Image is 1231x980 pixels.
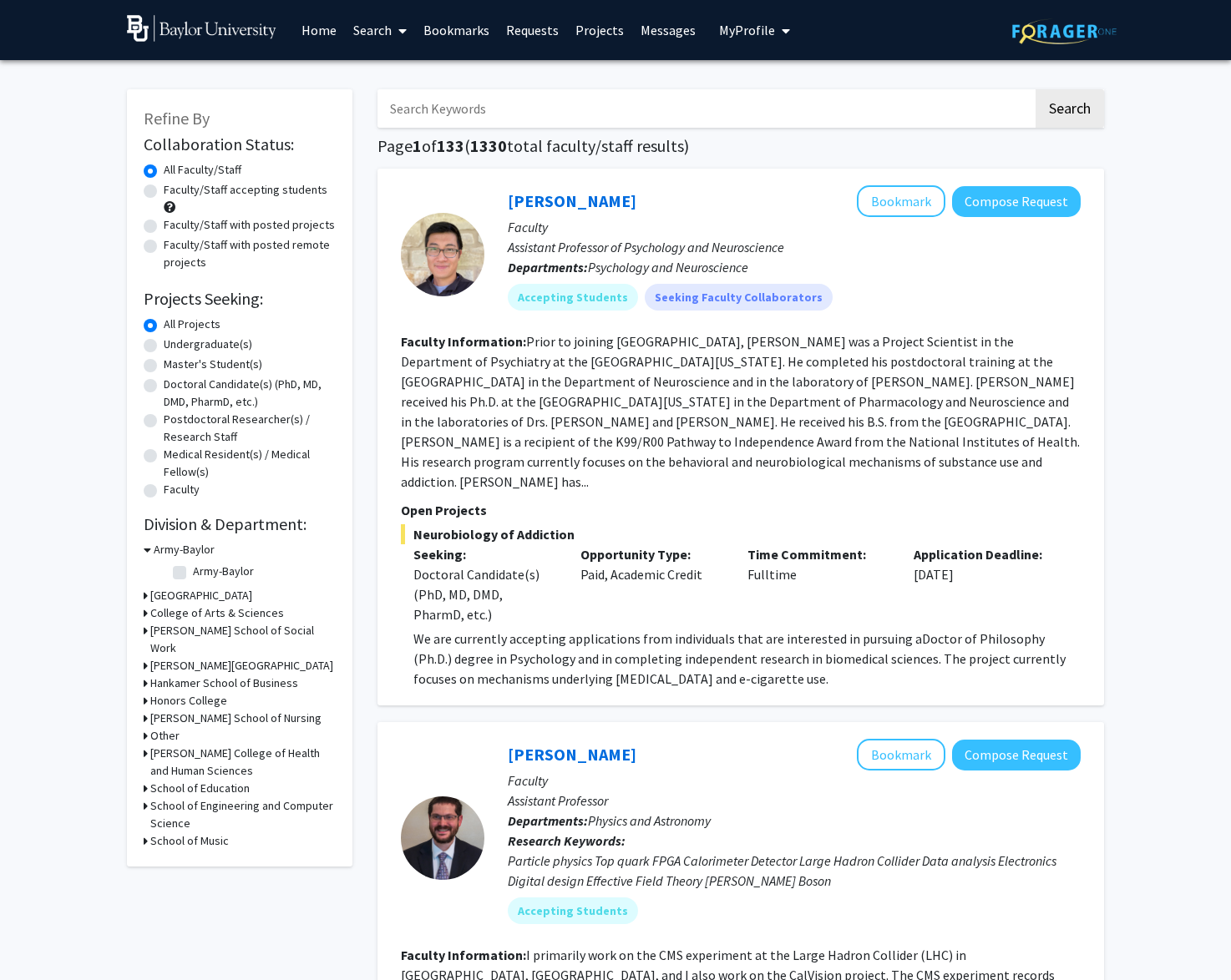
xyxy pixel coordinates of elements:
[150,657,333,674] h3: [PERSON_NAME][GEOGRAPHIC_DATA]
[154,541,215,558] h3: Army-Baylor
[293,1,345,59] a: Home
[164,316,220,333] label: All Projects
[150,797,336,832] h3: School of Engineering and Computer Science
[413,135,422,156] span: 1
[193,563,254,580] label: Army-Baylor
[580,544,722,564] p: Opportunity Type:
[164,236,336,271] label: Faculty/Staff with posted remote projects
[144,108,210,129] span: Refine By
[914,544,1056,564] p: Application Deadline:
[127,15,276,42] img: Baylor University Logo
[437,135,464,156] span: 133
[150,692,227,710] h3: Honors College
[719,22,775,38] span: My Profile
[508,832,626,849] b: Research Keywords:
[413,630,1066,687] span: Doctor of Philosophy (Ph.D.) degree in Psychology and in completing independent research in biome...
[588,812,711,829] span: Physics and Astronomy
[508,284,638,311] mat-chip: Accepting Students
[508,897,638,924] mat-chip: Accepting Students
[568,544,735,624] div: Paid, Academic Credit
[413,629,1081,689] p: We are currently accepting applications from individuals that are interested in pursuing a
[508,190,636,211] a: [PERSON_NAME]
[857,185,945,217] button: Add Jacques Nguyen to Bookmarks
[1012,18,1117,44] img: ForagerOne Logo
[150,622,336,657] h3: [PERSON_NAME] School of Social Work
[144,514,336,534] h2: Division & Department:
[150,832,229,850] h3: School of Music
[164,216,335,234] label: Faculty/Staff with posted projects
[401,500,1081,520] p: Open Projects
[401,333,526,350] b: Faculty Information:
[857,739,945,770] button: Add Jon Wilson to Bookmarks
[13,905,71,967] iframe: Chat
[632,1,704,59] a: Messages
[150,710,322,727] h3: [PERSON_NAME] School of Nursing
[401,333,1080,490] fg-read-more: Prior to joining [GEOGRAPHIC_DATA], [PERSON_NAME] was a Project Scientist in the Department of Ps...
[747,544,889,564] p: Time Commitment:
[413,564,555,624] div: Doctoral Candidate(s) (PhD, MD, DMD, PharmD, etc.)
[164,336,252,353] label: Undergraduate(s)
[150,745,336,780] h3: [PERSON_NAME] College of Health and Human Sciences
[150,780,250,797] h3: School of Education
[413,544,555,564] p: Seeking:
[345,1,415,59] a: Search
[588,259,748,275] span: Psychology and Neuroscience
[144,134,336,154] h2: Collaboration Status:
[164,356,262,373] label: Master's Student(s)
[901,544,1068,624] div: [DATE]
[645,284,833,311] mat-chip: Seeking Faculty Collaborators
[498,1,567,59] a: Requests
[164,481,200,498] label: Faculty
[164,376,336,411] label: Doctoral Candidate(s) (PhD, MD, DMD, PharmD, etc.)
[508,791,1081,811] p: Assistant Professor
[377,89,1033,128] input: Search Keywords
[508,237,1081,257] p: Assistant Professor of Psychology and Neuroscience
[508,812,588,829] b: Departments:
[150,587,252,604] h3: [GEOGRAPHIC_DATA]
[164,411,336,446] label: Postdoctoral Researcher(s) / Research Staff
[567,1,632,59] a: Projects
[508,217,1081,237] p: Faculty
[508,851,1081,891] div: Particle physics Top quark FPGA Calorimeter Detector Large Hadron Collider Data analysis Electron...
[415,1,498,59] a: Bookmarks
[508,770,1081,791] p: Faculty
[735,544,902,624] div: Fulltime
[508,744,636,765] a: [PERSON_NAME]
[150,674,298,692] h3: Hankamer School of Business
[164,161,241,179] label: All Faculty/Staff
[401,524,1081,544] span: Neurobiology of Addiction
[508,259,588,275] b: Departments:
[377,136,1104,156] h1: Page of ( total faculty/staff results)
[150,604,284,622] h3: College of Arts & Sciences
[470,135,507,156] span: 1330
[144,289,336,309] h2: Projects Seeking:
[952,740,1081,770] button: Compose Request to Jon Wilson
[401,947,526,963] b: Faculty Information:
[150,727,180,745] h3: Other
[1036,89,1104,128] button: Search
[164,446,336,481] label: Medical Resident(s) / Medical Fellow(s)
[952,186,1081,217] button: Compose Request to Jacques Nguyen
[164,181,327,199] label: Faculty/Staff accepting students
